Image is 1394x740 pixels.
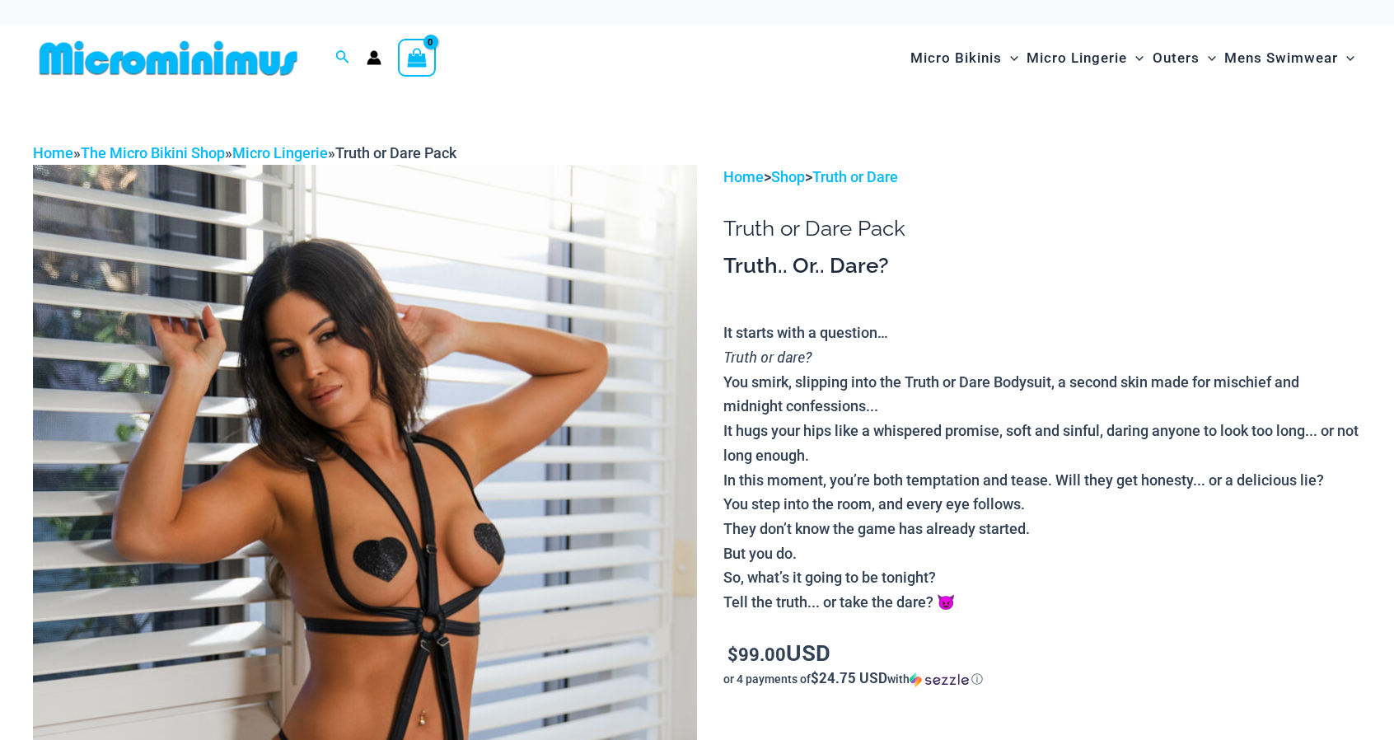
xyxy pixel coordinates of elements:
[33,40,304,77] img: MM SHOP LOGO FLAT
[1200,37,1216,79] span: Menu Toggle
[723,671,1361,687] div: or 4 payments of$24.75 USDwithSezzle Click to learn more about Sezzle
[904,30,1361,86] nav: Site Navigation
[727,642,786,666] bdi: 99.00
[723,640,1361,667] p: USD
[1002,37,1018,79] span: Menu Toggle
[910,37,1002,79] span: Micro Bikinis
[1027,37,1127,79] span: Micro Lingerie
[723,347,812,367] i: Truth or dare?
[335,48,350,68] a: Search icon link
[1022,33,1148,83] a: Micro LingerieMenu ToggleMenu Toggle
[1338,37,1354,79] span: Menu Toggle
[367,50,381,65] a: Account icon link
[1224,37,1338,79] span: Mens Swimwear
[335,144,456,162] span: Truth or Dare Pack
[1148,33,1220,83] a: OutersMenu ToggleMenu Toggle
[723,216,1361,241] h1: Truth or Dare Pack
[723,671,1361,687] div: or 4 payments of with
[812,168,898,185] a: Truth or Dare
[723,252,1361,280] h3: Truth.. Or.. Dare?
[906,33,1022,83] a: Micro BikinisMenu ToggleMenu Toggle
[1220,33,1359,83] a: Mens SwimwearMenu ToggleMenu Toggle
[232,144,328,162] a: Micro Lingerie
[1153,37,1200,79] span: Outers
[771,168,805,185] a: Shop
[723,168,764,185] a: Home
[1127,37,1144,79] span: Menu Toggle
[33,144,456,162] span: » » »
[723,165,1361,190] p: > >
[33,144,73,162] a: Home
[723,321,1361,614] p: It starts with a question… You smirk, slipping into the Truth or Dare Bodysuit, a second skin mad...
[811,668,887,687] span: $24.75 USD
[81,144,225,162] a: The Micro Bikini Shop
[910,672,969,687] img: Sezzle
[727,642,738,666] span: $
[398,39,436,77] a: View Shopping Cart, empty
